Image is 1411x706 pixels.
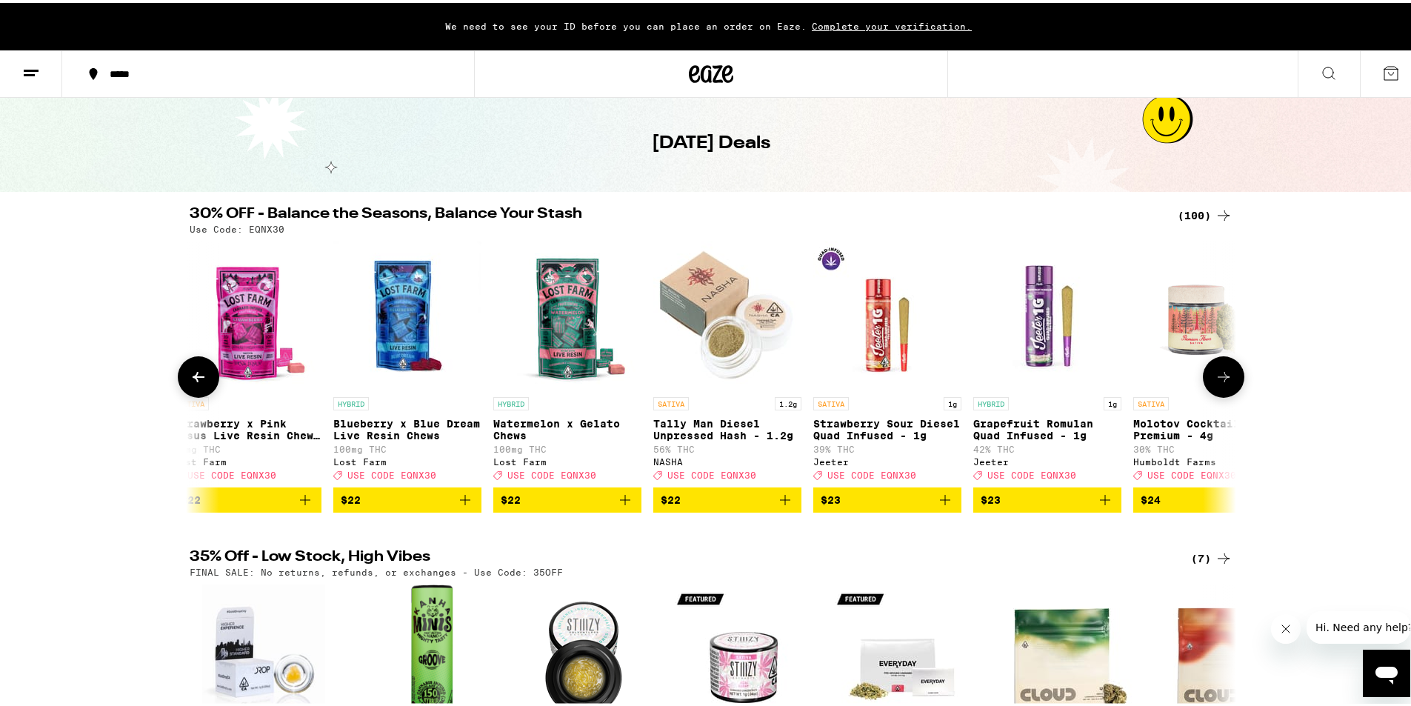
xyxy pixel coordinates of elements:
[1104,394,1121,407] p: 1g
[807,19,977,28] span: Complete your verification.
[1141,491,1161,503] span: $24
[493,484,641,510] button: Add to bag
[973,239,1121,484] a: Open page for Grapefruit Romulan Quad Infused - 1g from Jeeter
[493,415,641,439] p: Watermelon x Gelato Chews
[973,239,1121,387] img: Jeeter - Grapefruit Romulan Quad Infused - 1g
[173,442,321,451] p: 96mg THC
[1133,484,1281,510] button: Add to bag
[333,394,369,407] p: HYBRID
[1133,454,1281,464] div: Humboldt Farms
[1133,394,1169,407] p: SATIVA
[1307,608,1410,641] iframe: Message from company
[653,394,689,407] p: SATIVA
[9,10,107,22] span: Hi. Need any help?
[981,491,1001,503] span: $23
[190,204,1160,222] h2: 30% OFF - Balance the Seasons, Balance Your Stash
[493,394,529,407] p: HYBRID
[333,239,481,484] a: Open page for Blueberry x Blue Dream Live Resin Chews from Lost Farm
[775,394,801,407] p: 1.2g
[653,442,801,451] p: 56% THC
[493,454,641,464] div: Lost Farm
[827,467,916,477] span: USE CODE EQNX30
[173,394,209,407] p: SATIVA
[493,442,641,451] p: 100mg THC
[661,491,681,503] span: $22
[813,454,961,464] div: Jeeter
[347,467,436,477] span: USE CODE EQNX30
[821,491,841,503] span: $23
[1271,611,1301,641] iframe: Close message
[1133,442,1281,451] p: 30% THC
[653,239,801,387] img: NASHA - Tally Man Diesel Unpressed Hash - 1.2g
[501,491,521,503] span: $22
[173,239,321,387] img: Lost Farm - Strawberry x Pink Jesus Live Resin Chews - 100mg
[1133,239,1281,387] img: Humboldt Farms - Molotov Cocktail Premium - 4g
[813,239,961,484] a: Open page for Strawberry Sour Diesel Quad Infused - 1g from Jeeter
[973,415,1121,439] p: Grapefruit Romulan Quad Infused - 1g
[973,442,1121,451] p: 42% THC
[181,491,201,503] span: $22
[944,394,961,407] p: 1g
[1178,204,1232,222] a: (100)
[813,415,961,439] p: Strawberry Sour Diesel Quad Infused - 1g
[1133,239,1281,484] a: Open page for Molotov Cocktail Premium - 4g from Humboldt Farms
[173,239,321,484] a: Open page for Strawberry x Pink Jesus Live Resin Chews - 100mg from Lost Farm
[1363,647,1410,694] iframe: Button to launch messaging window
[813,442,961,451] p: 39% THC
[341,491,361,503] span: $22
[1147,467,1236,477] span: USE CODE EQNX30
[1191,547,1232,565] a: (7)
[987,467,1076,477] span: USE CODE EQNX30
[653,454,801,464] div: NASHA
[813,239,961,387] img: Jeeter - Strawberry Sour Diesel Quad Infused - 1g
[667,467,756,477] span: USE CODE EQNX30
[333,442,481,451] p: 100mg THC
[653,484,801,510] button: Add to bag
[445,19,807,28] span: We need to see your ID before you can place an order on Eaze.
[973,454,1121,464] div: Jeeter
[187,467,276,477] span: USE CODE EQNX30
[653,415,801,439] p: Tally Man Diesel Unpressed Hash - 1.2g
[813,394,849,407] p: SATIVA
[173,415,321,439] p: Strawberry x Pink Jesus Live Resin Chews - 100mg
[190,547,1160,565] h2: 35% Off - Low Stock, High Vibes
[652,128,770,153] h1: [DATE] Deals
[813,484,961,510] button: Add to bag
[493,239,641,484] a: Open page for Watermelon x Gelato Chews from Lost Farm
[333,484,481,510] button: Add to bag
[653,239,801,484] a: Open page for Tally Man Diesel Unpressed Hash - 1.2g from NASHA
[973,484,1121,510] button: Add to bag
[493,239,641,387] img: Lost Farm - Watermelon x Gelato Chews
[190,565,563,574] p: FINAL SALE: No returns, refunds, or exchanges - Use Code: 35OFF
[507,467,596,477] span: USE CODE EQNX30
[173,454,321,464] div: Lost Farm
[173,484,321,510] button: Add to bag
[333,454,481,464] div: Lost Farm
[333,239,481,387] img: Lost Farm - Blueberry x Blue Dream Live Resin Chews
[973,394,1009,407] p: HYBRID
[333,415,481,439] p: Blueberry x Blue Dream Live Resin Chews
[190,222,284,231] p: Use Code: EQNX30
[1133,415,1281,439] p: Molotov Cocktail Premium - 4g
